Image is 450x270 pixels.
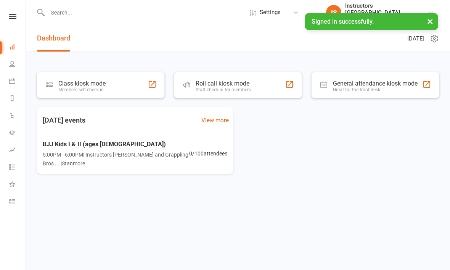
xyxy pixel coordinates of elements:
div: General attendance kiosk mode [333,80,418,87]
a: Dashboard [9,39,26,56]
div: Members self check-in [58,87,106,92]
a: What's New [9,176,26,194]
span: Signed in successfully. [312,18,374,25]
span: 0 / 100 attendees [189,149,227,158]
div: Roll call kiosk mode [196,80,251,87]
input: Search... [45,7,239,18]
a: View more [201,116,229,125]
span: Settings [260,4,281,21]
div: Great for the front desk [333,87,418,92]
a: Dashboard [37,25,70,52]
span: 5:00PM - 6:00PM | Instructors [PERSON_NAME] and Grappling Bros ... | Stanmore [43,150,189,168]
a: Class kiosk mode [9,194,26,211]
a: Reports [9,91,26,108]
div: IS [326,5,341,20]
button: × [423,13,437,29]
div: Class kiosk mode [58,80,106,87]
span: BJJ Kids I & II (ages [DEMOGRAPHIC_DATA]) [43,139,189,149]
h3: [DATE] events [37,113,92,127]
span: [DATE] [407,34,424,43]
a: Assessments [9,142,26,159]
div: Staff check-in for members [196,87,251,92]
a: People [9,56,26,73]
div: Instructors [GEOGRAPHIC_DATA] [345,2,428,16]
a: Calendar [9,73,26,91]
